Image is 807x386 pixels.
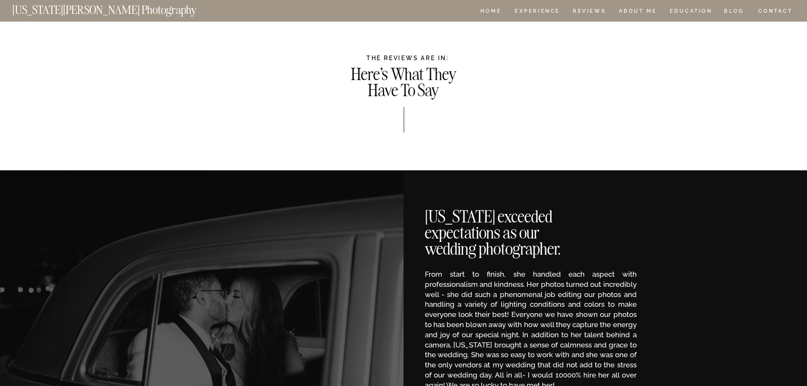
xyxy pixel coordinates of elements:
[669,8,713,16] a: EDUCATION
[573,8,605,16] a: REVIEWS
[758,6,793,16] a: CONTACT
[348,67,459,97] h1: Here's What They Have To Say
[515,8,559,16] a: Experience
[425,209,584,250] h2: [US_STATE] exceeded expectations as our wedding photographer.
[724,8,744,16] a: BLOG
[158,55,657,61] h1: THE REVIEWS ARE IN:
[12,4,225,11] a: [US_STATE][PERSON_NAME] Photography
[479,8,503,16] a: HOME
[618,8,657,16] a: ABOUT ME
